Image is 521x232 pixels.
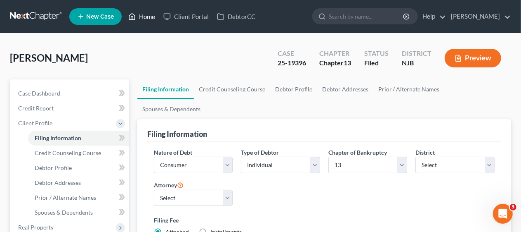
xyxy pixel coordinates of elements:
[18,90,60,97] span: Case Dashboard
[35,194,96,201] span: Prior / Alternate Names
[373,79,445,99] a: Prior / Alternate Names
[328,148,387,157] label: Chapter of Bankruptcy
[86,14,114,20] span: New Case
[35,134,81,141] span: Filing Information
[194,79,270,99] a: Credit Counseling Course
[278,49,306,58] div: Case
[124,9,159,24] a: Home
[18,105,54,112] span: Credit Report
[344,59,351,67] span: 13
[493,204,513,224] iframe: Intercom live chat
[402,49,431,58] div: District
[278,58,306,68] div: 25-19396
[28,146,129,160] a: Credit Counseling Course
[418,9,446,24] a: Help
[447,9,511,24] a: [PERSON_NAME]
[364,58,389,68] div: Filed
[18,120,52,127] span: Client Profile
[137,99,205,119] a: Spouses & Dependents
[154,180,184,190] label: Attorney
[445,49,501,67] button: Preview
[12,86,129,101] a: Case Dashboard
[10,52,88,64] span: [PERSON_NAME]
[28,160,129,175] a: Debtor Profile
[35,209,93,216] span: Spouses & Dependents
[154,148,192,157] label: Nature of Debt
[415,148,435,157] label: District
[159,9,213,24] a: Client Portal
[12,101,129,116] a: Credit Report
[35,179,81,186] span: Debtor Addresses
[137,79,194,99] a: Filing Information
[317,79,373,99] a: Debtor Addresses
[510,204,516,210] span: 3
[35,149,101,156] span: Credit Counseling Course
[28,205,129,220] a: Spouses & Dependents
[28,190,129,205] a: Prior / Alternate Names
[154,216,495,225] label: Filing Fee
[241,148,279,157] label: Type of Debtor
[270,79,317,99] a: Debtor Profile
[28,175,129,190] a: Debtor Addresses
[35,164,72,171] span: Debtor Profile
[147,129,207,139] div: Filing Information
[213,9,259,24] a: DebtorCC
[28,131,129,146] a: Filing Information
[319,49,351,58] div: Chapter
[364,49,389,58] div: Status
[402,58,431,68] div: NJB
[18,224,54,231] span: Real Property
[329,9,404,24] input: Search by name...
[319,58,351,68] div: Chapter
